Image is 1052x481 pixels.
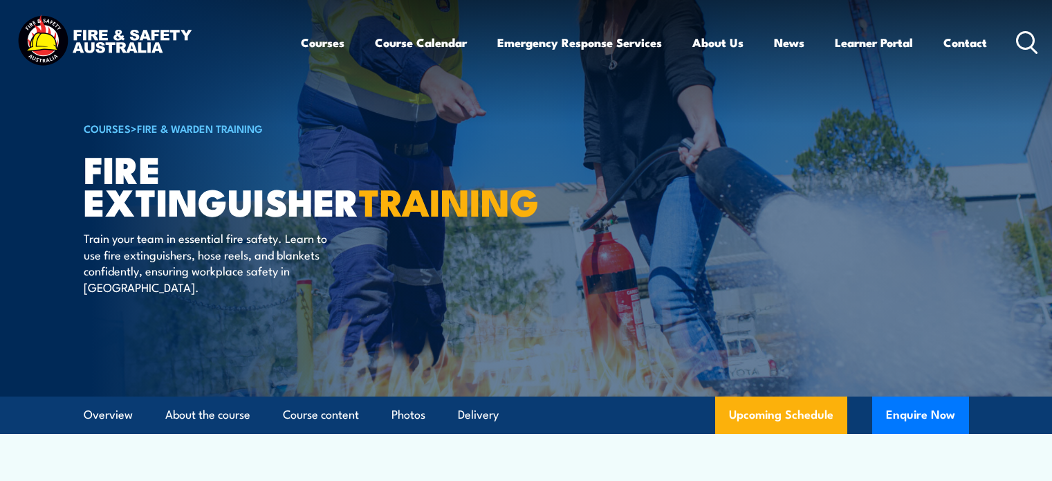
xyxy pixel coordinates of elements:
[497,24,662,61] a: Emergency Response Services
[359,172,539,229] strong: TRAINING
[375,24,467,61] a: Course Calendar
[835,24,913,61] a: Learner Portal
[283,397,359,433] a: Course content
[165,397,250,433] a: About the course
[84,120,131,136] a: COURSES
[872,397,969,434] button: Enquire Now
[84,230,336,295] p: Train your team in essential fire safety. Learn to use fire extinguishers, hose reels, and blanke...
[692,24,744,61] a: About Us
[137,120,263,136] a: Fire & Warden Training
[84,152,425,217] h1: Fire Extinguisher
[84,397,133,433] a: Overview
[301,24,344,61] a: Courses
[943,24,987,61] a: Contact
[774,24,804,61] a: News
[391,397,425,433] a: Photos
[84,120,425,136] h6: >
[715,397,847,434] a: Upcoming Schedule
[458,397,499,433] a: Delivery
